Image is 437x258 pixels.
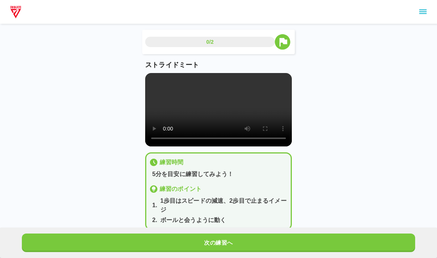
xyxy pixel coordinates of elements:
img: dummy [9,4,23,19]
p: ストライドミート [145,60,292,70]
p: 1歩目はスピードの減速、2歩目で止まるイメージ [160,196,288,214]
p: 2 . [152,216,157,225]
button: 次の練習へ [22,234,415,252]
p: 5分を目安に練習してみよう！ [152,170,288,179]
button: sidemenu [417,6,429,18]
p: 1 . [152,201,157,210]
p: 0/2 [206,38,214,46]
p: 練習時間 [160,158,184,167]
p: 練習のポイント [160,185,201,193]
p: ボールと会うように動く [160,216,226,225]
